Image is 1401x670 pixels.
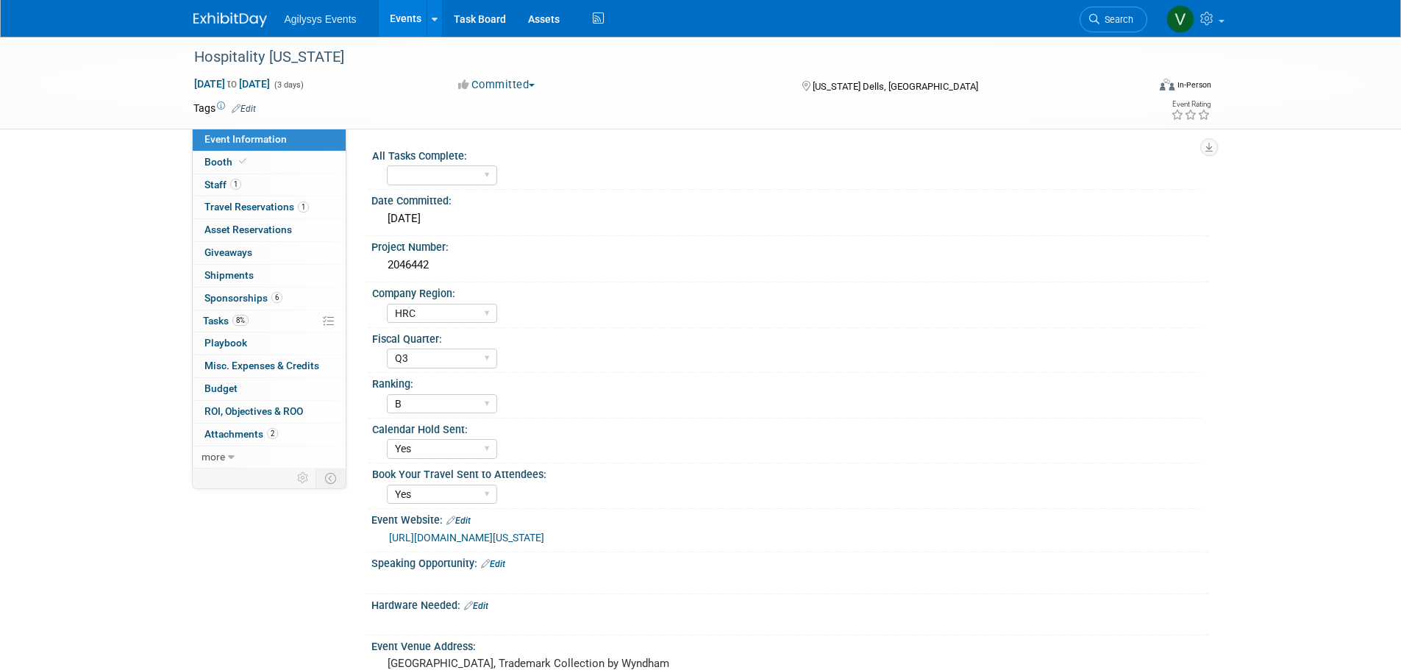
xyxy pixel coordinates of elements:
[202,451,225,463] span: more
[193,129,346,151] a: Event Information
[193,77,271,90] span: [DATE] [DATE]
[193,355,346,377] a: Misc. Expenses & Credits
[193,446,346,468] a: more
[189,44,1125,71] div: Hospitality [US_STATE]
[371,635,1208,654] div: Event Venue Address:
[371,236,1208,254] div: Project Number:
[290,468,316,488] td: Personalize Event Tab Strip
[372,145,1202,163] div: All Tasks Complete:
[230,179,241,190] span: 1
[298,202,309,213] span: 1
[453,77,541,93] button: Committed
[193,310,346,332] a: Tasks8%
[193,242,346,264] a: Giveaways
[371,190,1208,208] div: Date Committed:
[446,516,471,526] a: Edit
[193,174,346,196] a: Staff1
[204,246,252,258] span: Giveaways
[193,13,267,27] img: ExhibitDay
[204,292,282,304] span: Sponsorships
[204,179,241,190] span: Staff
[193,401,346,423] a: ROI, Objectives & ROO
[204,133,287,145] span: Event Information
[203,315,249,327] span: Tasks
[193,265,346,287] a: Shipments
[382,207,1197,230] div: [DATE]
[193,101,256,115] td: Tags
[1171,101,1211,108] div: Event Rating
[372,463,1202,482] div: Book Your Travel Sent to Attendees:
[1160,79,1174,90] img: Format-Inperson.png
[204,360,319,371] span: Misc. Expenses & Credits
[372,373,1202,391] div: Ranking:
[193,196,346,218] a: Travel Reservations1
[273,80,304,90] span: (3 days)
[1099,14,1133,25] span: Search
[193,152,346,174] a: Booth
[204,156,249,168] span: Booth
[204,428,278,440] span: Attachments
[204,224,292,235] span: Asset Reservations
[267,428,278,439] span: 2
[372,418,1202,437] div: Calendar Hold Sent:
[225,78,239,90] span: to
[193,288,346,310] a: Sponsorships6
[285,13,357,25] span: Agilysys Events
[204,337,247,349] span: Playbook
[1166,5,1194,33] img: Vaitiare Munoz
[382,254,1197,277] div: 2046442
[232,104,256,114] a: Edit
[389,532,544,544] a: [URL][DOMAIN_NAME][US_STATE]
[372,282,1202,301] div: Company Region:
[232,315,249,326] span: 8%
[204,405,303,417] span: ROI, Objectives & ROO
[193,219,346,241] a: Asset Reservations
[371,594,1208,613] div: Hardware Needed:
[193,378,346,400] a: Budget
[271,292,282,303] span: 6
[204,201,309,213] span: Travel Reservations
[1060,76,1212,99] div: Event Format
[481,559,505,569] a: Edit
[813,81,978,92] span: [US_STATE] Dells, [GEOGRAPHIC_DATA]
[1080,7,1147,32] a: Search
[193,424,346,446] a: Attachments2
[204,269,254,281] span: Shipments
[316,468,346,488] td: Toggle Event Tabs
[239,157,246,165] i: Booth reservation complete
[371,509,1208,528] div: Event Website:
[372,328,1202,346] div: Fiscal Quarter:
[371,552,1208,571] div: Speaking Opportunity:
[204,382,238,394] span: Budget
[1177,79,1211,90] div: In-Person
[193,332,346,354] a: Playbook
[464,601,488,611] a: Edit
